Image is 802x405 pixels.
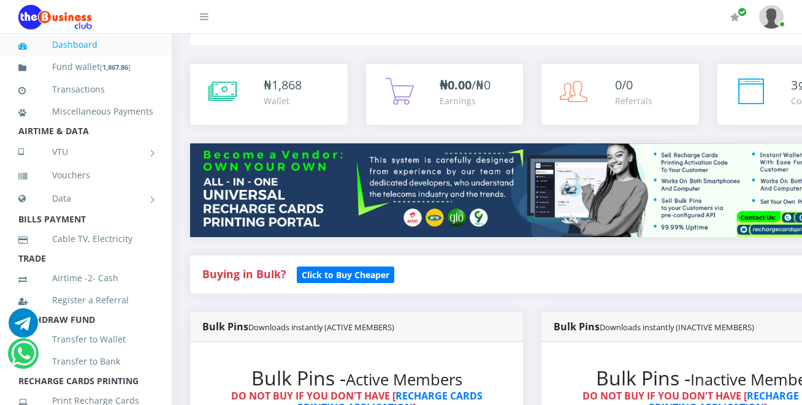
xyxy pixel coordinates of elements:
a: Chat for support [9,317,38,338]
a: Vouchers [18,161,153,189]
div: Referrals [615,94,652,107]
a: Register a Referral [18,286,153,314]
small: Downloads instantly (ACTIVE MEMBERS) [248,322,394,333]
span: 0/0 [615,77,633,93]
img: Logo [18,5,92,29]
a: Fund wallet[1,867.86] [18,53,153,81]
b: Click to Buy Cheaper [302,269,389,281]
a: Airtime -2- Cash [18,264,153,292]
small: Active Members [346,369,462,390]
small: Downloads instantly (INACTIVE MEMBERS) [600,322,754,333]
small: [ ] [100,62,131,72]
a: Chat for support [11,348,36,368]
i: Renew/Upgrade Subscription [730,12,739,22]
span: 1,868 [272,77,302,93]
img: User [759,5,784,29]
span: /₦0 [440,77,491,93]
div: Earnings [440,94,491,107]
a: Miscellaneous Payments [18,97,153,126]
a: Dashboard [18,31,153,59]
div: Wallet [264,94,302,107]
strong: Bulk Pins [554,320,754,333]
strong: Buying in Bulk? [202,267,286,281]
b: 1,867.86 [102,62,128,72]
strong: Bulk Pins [202,320,394,333]
a: Click to Buy Cheaper [297,267,394,281]
a: Transfer to Bank [18,347,153,376]
span: 3 [791,77,798,93]
a: VTU [18,137,153,167]
h2: Bulk Pins - [215,366,498,390]
a: Transfer to Wallet [18,325,153,354]
a: 0/0 Referrals [541,64,699,125]
b: ₦0.00 [440,77,472,93]
a: ₦0.00/₦0 Earnings [366,64,524,125]
a: Data [18,183,153,214]
a: Cable TV, Electricity [18,225,153,253]
div: ₦ [264,76,302,94]
span: Renew/Upgrade Subscription [738,7,747,17]
a: Transactions [18,75,153,104]
a: ₦1,868 Wallet [190,64,348,125]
